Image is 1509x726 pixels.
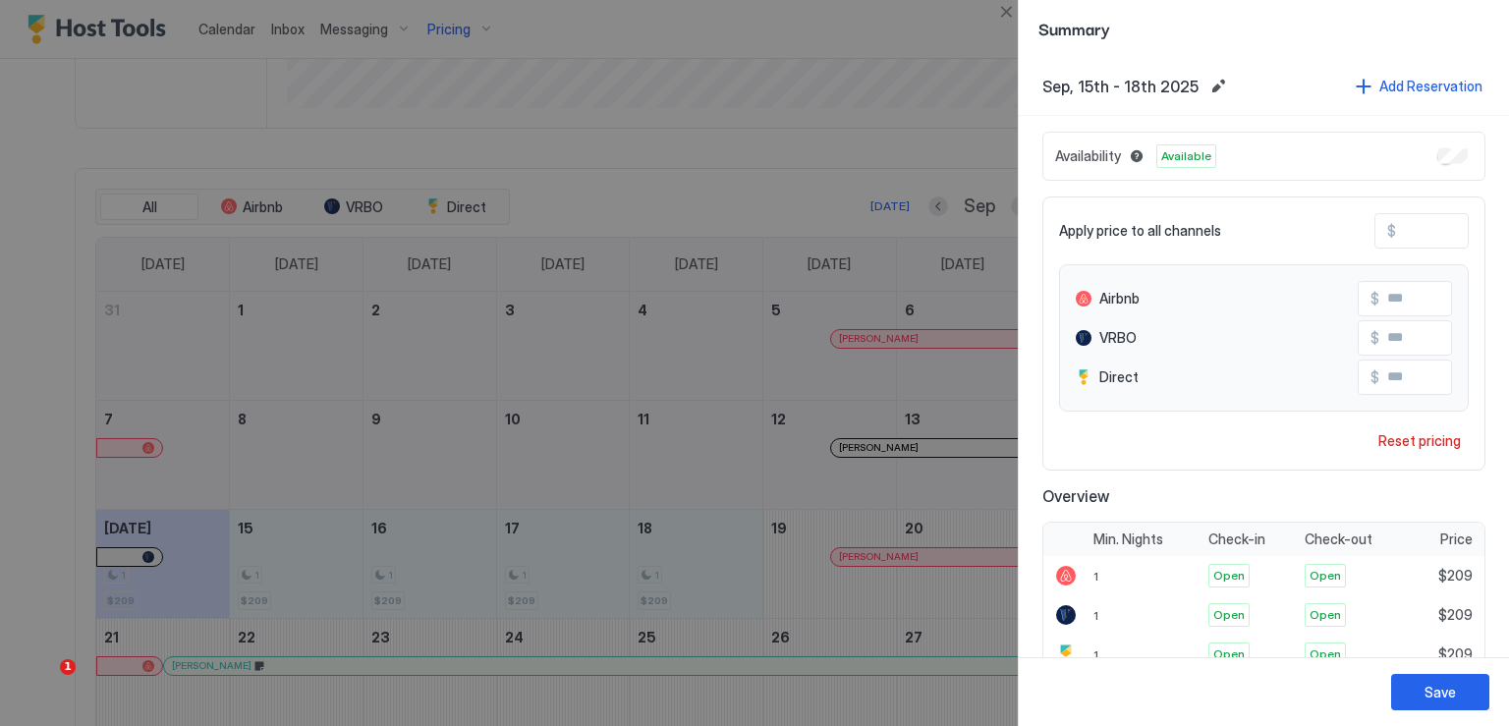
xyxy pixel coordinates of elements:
[1438,567,1473,585] span: $209
[1391,674,1489,710] button: Save
[1378,430,1461,451] div: Reset pricing
[1213,606,1245,624] span: Open
[60,659,76,675] span: 1
[1206,75,1230,98] button: Edit date range
[1093,569,1098,584] span: 1
[1125,144,1148,168] button: Blocked dates override all pricing rules and remain unavailable until manually unblocked
[1310,567,1341,585] span: Open
[1370,329,1379,347] span: $
[1042,486,1485,506] span: Overview
[1093,647,1098,662] span: 1
[1093,531,1163,548] span: Min. Nights
[1093,608,1098,623] span: 1
[1055,147,1121,165] span: Availability
[1438,606,1473,624] span: $209
[1099,290,1140,307] span: Airbnb
[1042,77,1199,96] span: Sep, 15th - 18th 2025
[1440,531,1473,548] span: Price
[1353,73,1485,99] button: Add Reservation
[1379,76,1482,96] div: Add Reservation
[1213,567,1245,585] span: Open
[1099,329,1137,347] span: VRBO
[20,659,67,706] iframe: Intercom live chat
[1213,645,1245,663] span: Open
[1099,368,1139,386] span: Direct
[1038,16,1489,40] span: Summary
[1387,222,1396,240] span: $
[1161,147,1211,165] span: Available
[1370,427,1469,454] button: Reset pricing
[1059,222,1221,240] span: Apply price to all channels
[1425,682,1456,702] div: Save
[1438,645,1473,663] span: $209
[1370,290,1379,307] span: $
[1208,531,1265,548] span: Check-in
[1310,645,1341,663] span: Open
[1305,531,1372,548] span: Check-out
[1310,606,1341,624] span: Open
[1370,368,1379,386] span: $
